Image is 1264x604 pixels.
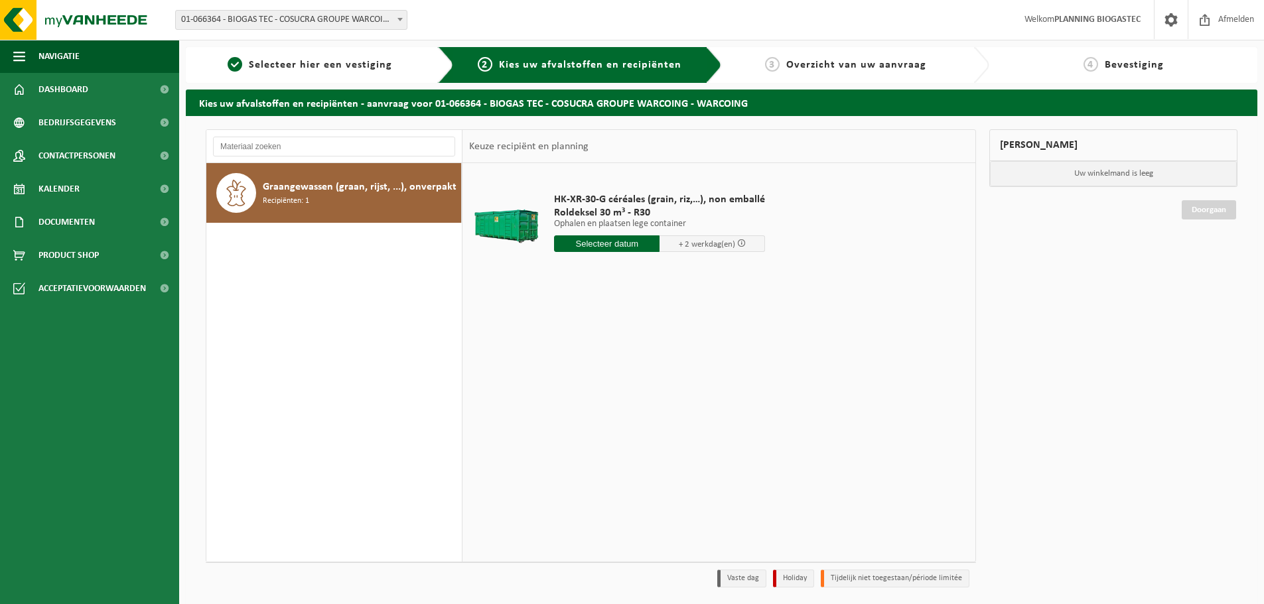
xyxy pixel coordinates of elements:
[176,11,407,29] span: 01-066364 - BIOGAS TEC - COSUCRA GROUPE WARCOING - WARCOING
[554,193,765,206] span: HK-XR-30-G céréales (grain, riz,…), non emballé
[1054,15,1141,25] strong: PLANNING BIOGASTEC
[478,57,492,72] span: 2
[38,172,80,206] span: Kalender
[38,106,116,139] span: Bedrijfsgegevens
[786,60,926,70] span: Overzicht van uw aanvraag
[175,10,407,30] span: 01-066364 - BIOGAS TEC - COSUCRA GROUPE WARCOING - WARCOING
[554,206,765,219] span: Roldeksel 30 m³ - R30
[38,40,80,73] span: Navigatie
[249,60,392,70] span: Selecteer hier een vestiging
[499,60,681,70] span: Kies uw afvalstoffen en recipiënten
[1182,200,1236,219] a: Doorgaan
[1105,60,1164,70] span: Bevestiging
[38,206,95,239] span: Documenten
[679,240,735,249] span: + 2 werkdag(en)
[821,570,969,587] li: Tijdelijk niet toegestaan/période limitée
[38,73,88,106] span: Dashboard
[38,139,115,172] span: Contactpersonen
[186,90,1257,115] h2: Kies uw afvalstoffen en recipiënten - aanvraag voor 01-066364 - BIOGAS TEC - COSUCRA GROUPE WARCO...
[38,272,146,305] span: Acceptatievoorwaarden
[1084,57,1098,72] span: 4
[192,57,427,73] a: 1Selecteer hier een vestiging
[773,570,814,587] li: Holiday
[989,129,1237,161] div: [PERSON_NAME]
[765,57,780,72] span: 3
[462,130,595,163] div: Keuze recipiënt en planning
[263,179,456,195] span: Graangewassen (graan, rijst, ...), onverpakt
[554,219,765,229] p: Ophalen en plaatsen lege container
[38,239,99,272] span: Product Shop
[228,57,242,72] span: 1
[554,235,660,252] input: Selecteer datum
[206,163,462,223] button: Graangewassen (graan, rijst, ...), onverpakt Recipiënten: 1
[717,570,766,587] li: Vaste dag
[213,137,455,156] input: Materiaal zoeken
[263,195,309,208] span: Recipiënten: 1
[990,161,1237,186] p: Uw winkelmand is leeg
